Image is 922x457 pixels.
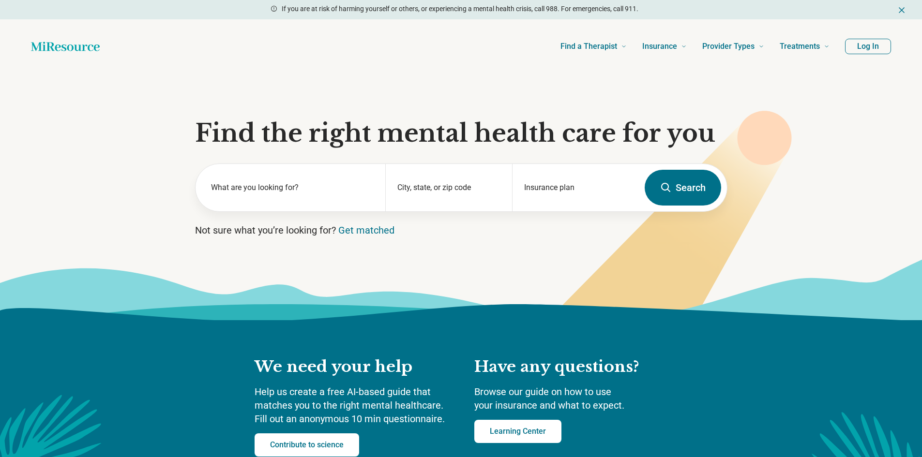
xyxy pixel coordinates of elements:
[780,40,820,53] span: Treatments
[474,357,668,377] h2: Have any questions?
[255,357,455,377] h2: We need your help
[560,40,617,53] span: Find a Therapist
[642,40,677,53] span: Insurance
[474,385,668,412] p: Browse our guide on how to use your insurance and what to expect.
[31,37,100,56] a: Home page
[897,4,907,15] button: Dismiss
[282,4,638,14] p: If you are at risk of harming yourself or others, or experiencing a mental health crisis, call 98...
[780,27,830,66] a: Treatments
[702,40,755,53] span: Provider Types
[195,119,727,148] h1: Find the right mental health care for you
[195,223,727,237] p: Not sure what you’re looking for?
[642,27,687,66] a: Insurance
[560,27,627,66] a: Find a Therapist
[474,420,561,443] a: Learning Center
[338,224,394,236] a: Get matched
[211,182,374,193] label: What are you looking for?
[845,39,891,54] button: Log In
[255,433,359,457] a: Contribute to science
[645,170,721,206] button: Search
[255,385,455,426] p: Help us create a free AI-based guide that matches you to the right mental healthcare. Fill out an...
[702,27,764,66] a: Provider Types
